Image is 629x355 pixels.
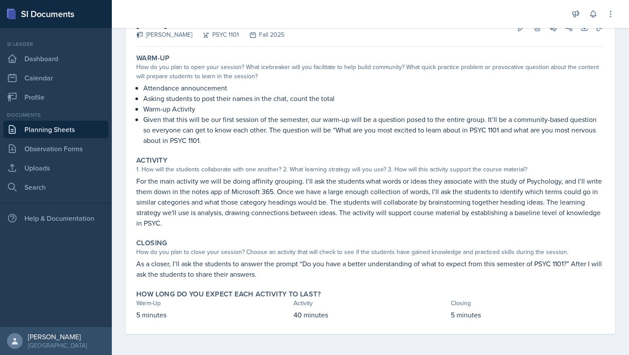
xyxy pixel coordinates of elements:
div: Documents [3,111,108,119]
p: As a closer, I’ll ask the students to answer the prompt “Do you have a better understanding of wh... [136,258,605,279]
div: Closing [451,299,605,308]
div: Si leader [3,40,108,48]
a: Profile [3,88,108,106]
div: [PERSON_NAME] [136,30,192,39]
p: For the main activity we will be doing affinity grouping. I’ll ask the students what words or ide... [136,176,605,228]
div: 1. How will the students collaborate with one another? 2. What learning strategy will you use? 3.... [136,165,605,174]
div: Fall 2025 [239,30,284,39]
div: PSYC 1101 [192,30,239,39]
p: 5 minutes [136,310,290,320]
p: Asking students to post their names in the chat, count the total [143,93,605,104]
label: Warm-Up [136,54,170,63]
div: [GEOGRAPHIC_DATA] [28,341,87,350]
label: How long do you expect each activity to last? [136,290,321,299]
div: Activity [294,299,447,308]
div: How do you plan to open your session? What icebreaker will you facilitate to help build community... [136,63,605,81]
div: [PERSON_NAME] [28,332,87,341]
label: Closing [136,239,167,247]
p: Warm-up Activity [143,104,605,114]
p: Given that this will be our first session of the semester, our warm-up will be a question posed t... [143,114,605,146]
a: Uploads [3,159,108,177]
a: Calendar [3,69,108,87]
div: How do you plan to close your session? Choose an activity that will check to see if the students ... [136,247,605,257]
p: Attendance announcement [143,83,605,93]
a: Dashboard [3,50,108,67]
a: Observation Forms [3,140,108,157]
div: Warm-Up [136,299,290,308]
p: 40 minutes [294,310,447,320]
a: Search [3,178,108,196]
label: Activity [136,156,167,165]
div: Help & Documentation [3,209,108,227]
a: Planning Sheets [3,121,108,138]
p: 5 minutes [451,310,605,320]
